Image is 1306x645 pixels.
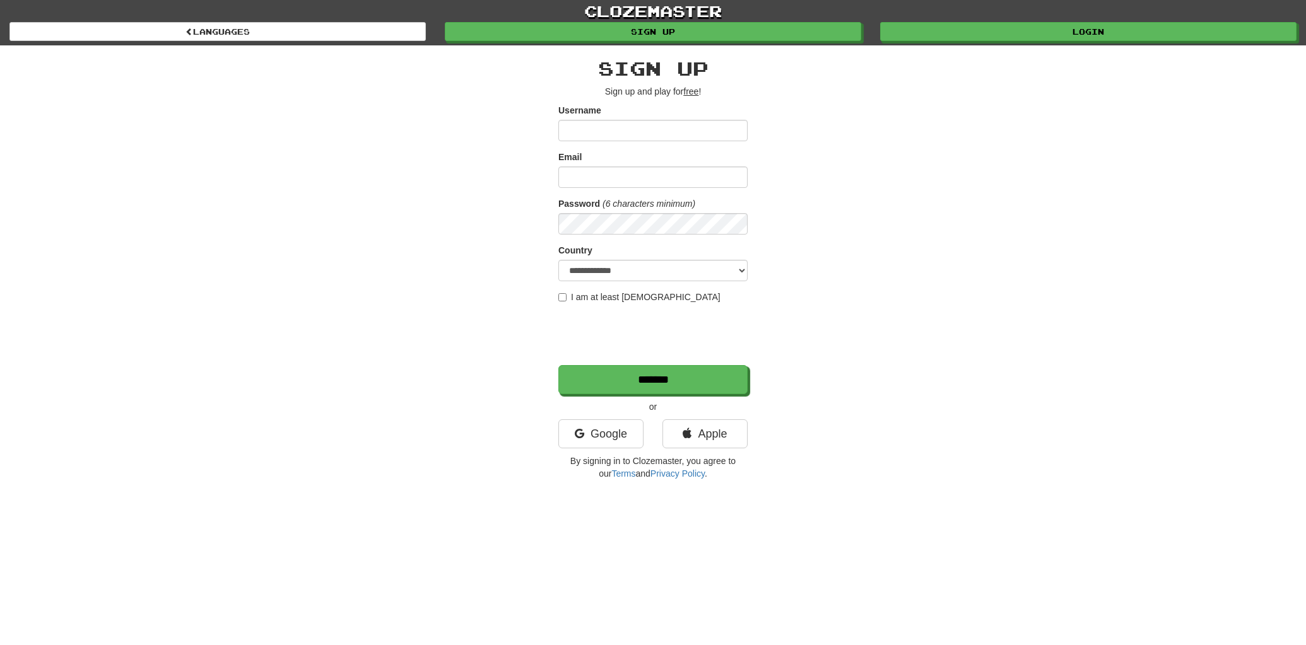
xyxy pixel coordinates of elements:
[662,419,748,448] a: Apple
[558,291,721,303] label: I am at least [DEMOGRAPHIC_DATA]
[611,468,635,479] a: Terms
[683,86,698,96] u: free
[880,22,1297,41] a: Login
[558,419,644,448] a: Google
[558,293,567,301] input: I am at least [DEMOGRAPHIC_DATA]
[9,22,426,41] a: Languages
[445,22,861,41] a: Sign up
[558,455,748,480] p: By signing in to Clozemaster, you agree to our and .
[558,58,748,79] h2: Sign up
[650,468,705,479] a: Privacy Policy
[558,244,592,257] label: Country
[558,85,748,98] p: Sign up and play for !
[558,310,750,359] iframe: reCAPTCHA
[558,104,601,117] label: Username
[558,400,748,413] p: or
[558,197,600,210] label: Password
[603,199,695,209] em: (6 characters minimum)
[558,151,582,163] label: Email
